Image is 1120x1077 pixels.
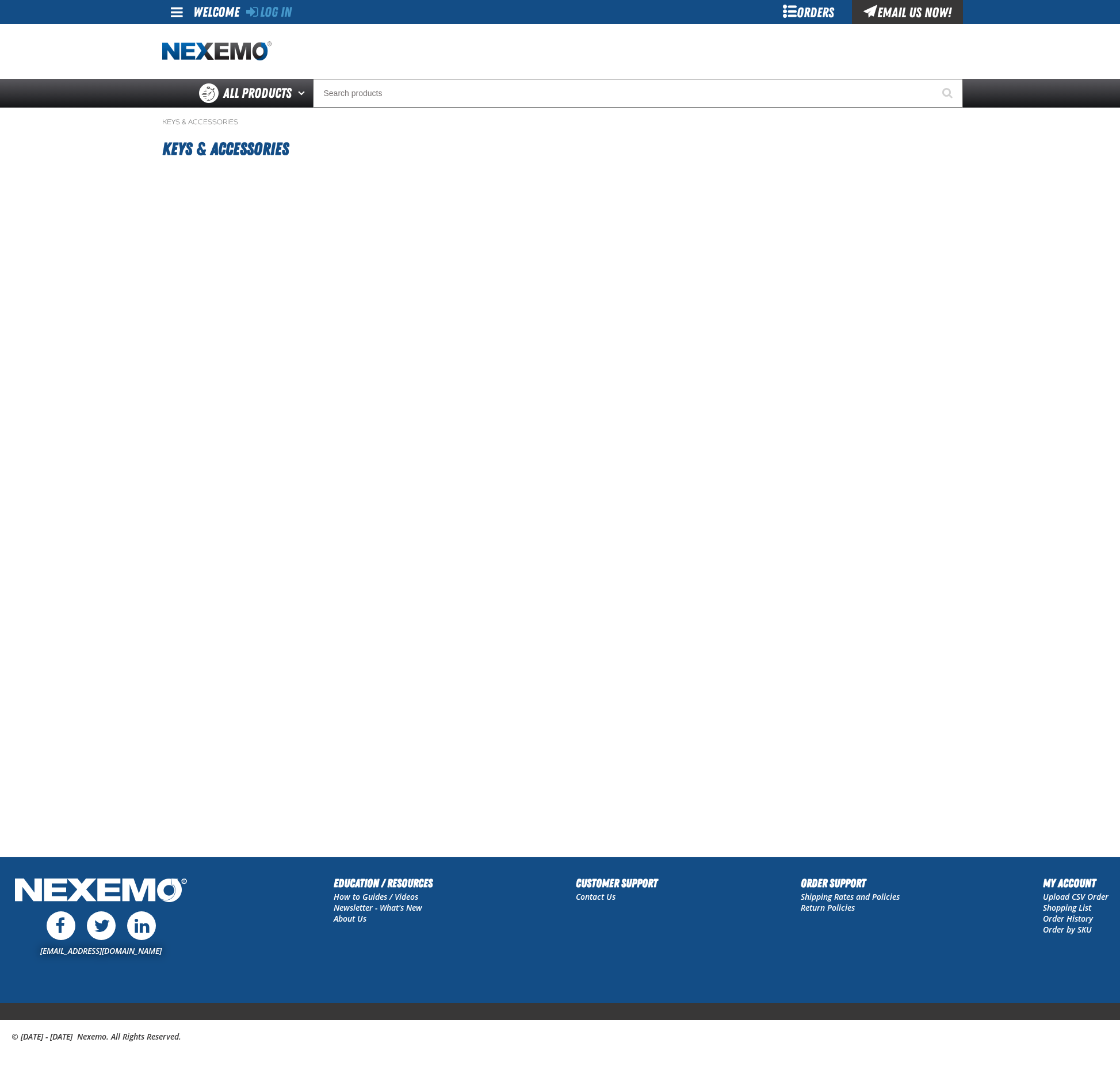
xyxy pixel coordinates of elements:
[334,891,418,902] a: How to Guides / Videos
[1043,902,1091,913] a: Shopping List
[334,874,433,892] h2: Education / Resources
[934,79,963,108] button: Start Searching
[334,902,422,913] a: Newsletter - What's New
[576,891,616,902] a: Contact Us
[313,79,963,108] input: Search
[40,945,162,956] a: [EMAIL_ADDRESS][DOMAIN_NAME]
[1043,891,1108,902] a: Upload CSV Order
[801,902,855,913] a: Return Policies
[1043,913,1093,924] a: Order History
[162,41,272,62] img: Nexemo logo
[801,874,900,892] h2: Order Support
[162,117,238,127] a: Keys & Accessories
[1043,874,1108,892] h2: My Account
[294,79,313,108] button: Open All Products pages
[162,41,272,62] a: Home
[246,4,292,20] a: Log In
[162,133,958,165] h1: Keys & Accessories
[334,913,366,924] a: About Us
[1043,924,1092,935] a: Order by SKU
[223,83,292,104] span: All Products
[12,874,190,908] img: Nexemo Logo
[576,874,658,892] h2: Customer Support
[162,117,958,127] nav: Breadcrumbs
[801,891,900,902] a: Shipping Rates and Policies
